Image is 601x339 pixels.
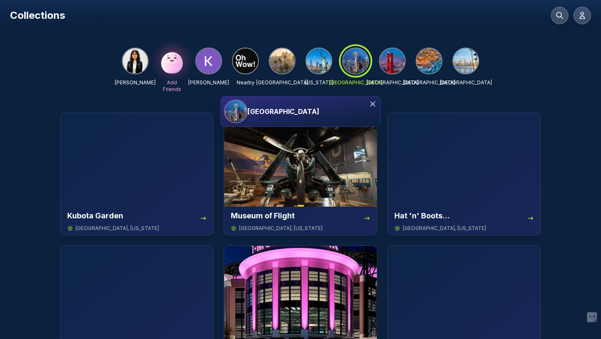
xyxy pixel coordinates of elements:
img: San Francisco [380,48,405,73]
img: Kubota Garden [61,113,213,207]
p: [GEOGRAPHIC_DATA] [403,79,455,86]
h3: Museum of Flight [231,210,295,222]
p: [GEOGRAPHIC_DATA] [440,79,492,86]
span: [GEOGRAPHIC_DATA] , [US_STATE] [76,225,159,232]
span: [GEOGRAPHIC_DATA] , [US_STATE] [239,225,323,232]
img: Museum of Flight [224,113,377,207]
p: [GEOGRAPHIC_DATA] [366,79,419,86]
img: Los Angeles [270,48,295,73]
img: Nearby [233,48,258,73]
h3: Hat 'n' Boots ([GEOGRAPHIC_DATA]) [394,210,527,222]
p: Nearby [237,79,255,86]
img: Seattle [225,101,247,122]
p: [GEOGRAPHIC_DATA] [329,79,383,86]
h3: Kubota Garden [67,210,123,222]
p: [US_STATE] [305,79,333,86]
img: San Diego [453,48,478,73]
span: [GEOGRAPHIC_DATA] , [US_STATE] [403,225,486,232]
p: [PERSON_NAME] [188,79,229,86]
h3: [GEOGRAPHIC_DATA] [247,106,319,116]
img: Hat 'n' Boots (Oxbow Park) [388,113,540,207]
img: KHUSHI KASTURIYA [123,48,148,73]
img: Add Friends [159,48,185,74]
p: [PERSON_NAME] [115,79,156,86]
p: Add Friends [159,79,185,93]
img: New York [306,48,331,73]
h1: Collections [10,9,65,22]
p: [GEOGRAPHIC_DATA] [256,79,308,86]
img: Orange County [417,48,442,73]
img: Khushi Kasturiya [196,48,221,73]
